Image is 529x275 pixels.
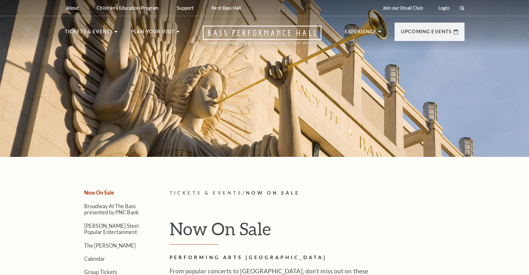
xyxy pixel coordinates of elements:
p: Children's Education Program [97,5,159,11]
p: Upcoming Events [401,28,452,39]
p: Rent Bass Hall [211,5,241,11]
p: Plan Your Visit [131,28,175,39]
a: Broadway At The Bass presented by PNC Bank [84,203,139,215]
h1: Now On Sale [170,218,465,245]
p: Experience [345,28,377,39]
p: About [66,5,79,11]
a: The [PERSON_NAME] [84,242,136,249]
h2: Performing Arts [GEOGRAPHIC_DATA] [170,254,379,262]
p: / [170,189,465,197]
span: Now On Sale [246,190,300,196]
p: Tickets & Events [65,28,113,39]
a: Now On Sale [84,189,114,196]
a: Group Tickets [84,269,117,275]
span: Tickets & Events [170,190,243,196]
a: [PERSON_NAME] Steel Popular Entertainment [84,223,139,235]
a: Calendar [84,256,105,262]
p: Support [177,5,193,11]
